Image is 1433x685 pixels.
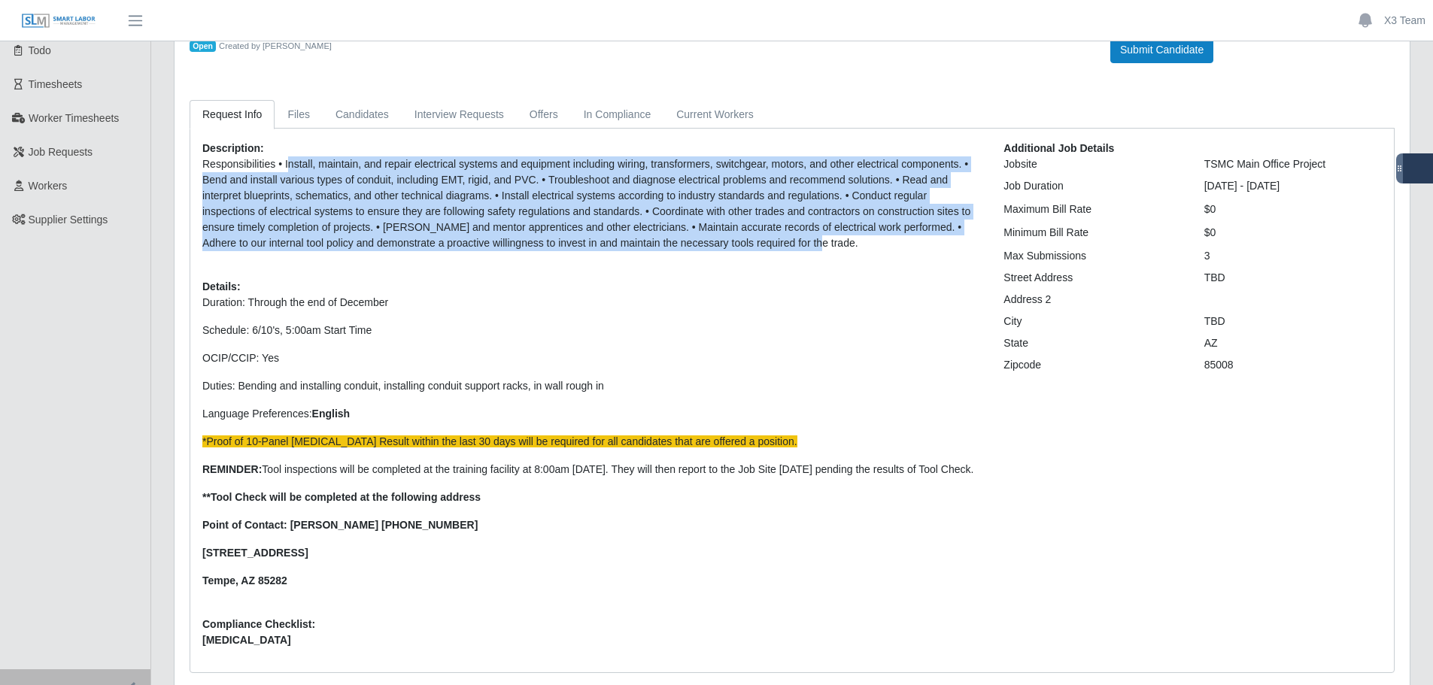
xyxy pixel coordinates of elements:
div: TSMC Main Office Project [1193,156,1393,172]
p: OCIP/CCIP: Yes [202,350,981,366]
div: Jobsite [992,156,1192,172]
img: SLM Logo [21,13,96,29]
p: Tool inspections will be completed at the training facility at 8:00am [DATE]. They will then repo... [202,462,981,477]
button: Submit Candidate [1110,37,1213,63]
span: Supplier Settings [29,214,108,226]
strong: English [312,408,351,420]
div: AZ [1193,335,1393,351]
b: Details: [202,280,241,292]
div: Minimum Bill Rate [992,225,1192,241]
a: Offers [517,100,571,129]
div: City [992,314,1192,329]
span: Worker Timesheets [29,112,119,124]
span: Todo [29,44,51,56]
a: Candidates [323,100,402,129]
span: *Proof of 10-Panel [MEDICAL_DATA] Result within the last 30 days will be required for all candida... [202,435,797,447]
span: [MEDICAL_DATA] [202,632,981,648]
a: Files [275,100,323,129]
a: Current Workers [663,100,766,129]
p: Responsibilities • Install, maintain, and repair electrical systems and equipment including wirin... [202,156,981,251]
span: Workers [29,180,68,192]
div: Zipcode [992,357,1192,373]
div: TBD [1193,270,1393,286]
div: State [992,335,1192,351]
div: Address 2 [992,292,1192,308]
a: Interview Requests [402,100,517,129]
strong: Point of Contact: [PERSON_NAME] [PHONE_NUMBER] [202,519,478,531]
strong: REMINDER: [202,463,262,475]
b: Compliance Checklist: [202,618,315,630]
strong: [STREET_ADDRESS] [202,547,308,559]
div: Street Address [992,270,1192,286]
p: Schedule: 6/10's, 5:00am Start Time [202,323,981,338]
div: 3 [1193,248,1393,264]
span: Job Requests [29,146,93,158]
div: $0 [1193,225,1393,241]
div: 85008 [1193,357,1393,373]
span: Timesheets [29,78,83,90]
span: ending and installing conduit, installing conduit support racks, in wall rough in [245,380,604,392]
div: $0 [1193,202,1393,217]
b: Additional Job Details [1003,142,1114,154]
div: TBD [1193,314,1393,329]
div: Maximum Bill Rate [992,202,1192,217]
a: Request Info [190,100,275,129]
p: Duties: B [202,378,981,394]
p: Duration: Through the end of December [202,295,981,311]
a: In Compliance [571,100,664,129]
strong: Tempe, AZ 85282 [202,574,287,586]
div: Max Submissions [992,248,1192,264]
a: X3 Team [1384,13,1425,29]
div: [DATE] - [DATE] [1193,178,1393,194]
div: Job Duration [992,178,1192,194]
p: Language Preferences: [202,406,981,422]
strong: **Tool Check will be completed at the following address [202,491,481,503]
span: Created by [PERSON_NAME] [219,41,332,50]
b: Description: [202,142,264,154]
span: Open [190,41,216,53]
